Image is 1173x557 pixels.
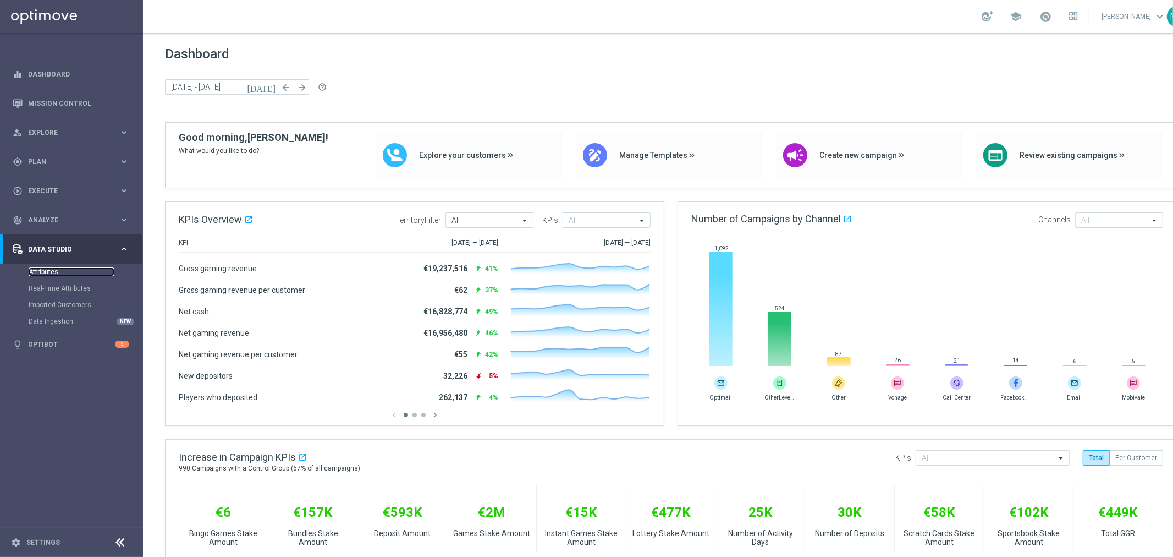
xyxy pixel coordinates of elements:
[28,89,129,118] a: Mission Control
[13,330,129,359] div: Optibot
[12,128,130,137] button: person_search Explore keyboard_arrow_right
[13,157,119,167] div: Plan
[12,187,130,195] button: play_circle_outline Execute keyboard_arrow_right
[1100,8,1167,25] a: [PERSON_NAME]keyboard_arrow_down
[13,244,119,254] div: Data Studio
[13,89,129,118] div: Mission Control
[26,539,60,546] a: Settings
[12,70,130,79] button: equalizer Dashboard
[28,59,129,89] a: Dashboard
[28,188,119,194] span: Execute
[12,157,130,166] button: gps_fixed Plan keyboard_arrow_right
[117,318,134,325] div: NEW
[12,99,130,108] button: Mission Control
[29,317,114,326] a: Data Ingestion
[29,280,142,297] div: Real-Time Attributes
[13,157,23,167] i: gps_fixed
[29,264,142,280] div: Attributes
[13,215,119,225] div: Analyze
[13,340,23,350] i: lightbulb
[1154,10,1166,23] span: keyboard_arrow_down
[29,297,142,313] div: Imported Customers
[115,341,129,348] div: 5
[119,156,129,167] i: keyboard_arrow_right
[13,69,23,79] i: equalizer
[28,330,115,359] a: Optibot
[119,244,129,254] i: keyboard_arrow_right
[13,186,119,196] div: Execute
[13,186,23,196] i: play_circle_outline
[12,216,130,225] button: track_changes Analyze keyboard_arrow_right
[13,128,119,138] div: Explore
[12,245,130,254] button: Data Studio keyboard_arrow_right
[119,127,129,138] i: keyboard_arrow_right
[119,215,129,225] i: keyboard_arrow_right
[29,313,142,330] div: Data Ingestion
[29,301,114,309] a: Imported Customers
[13,59,129,89] div: Dashboard
[29,284,114,293] a: Real-Time Attributes
[28,246,119,253] span: Data Studio
[13,128,23,138] i: person_search
[13,215,23,225] i: track_changes
[12,340,130,349] button: lightbulb Optibot 5
[11,538,21,548] i: settings
[28,159,119,165] span: Plan
[28,129,119,136] span: Explore
[119,185,129,196] i: keyboard_arrow_right
[1010,10,1022,23] span: school
[28,217,119,223] span: Analyze
[29,267,114,276] a: Attributes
